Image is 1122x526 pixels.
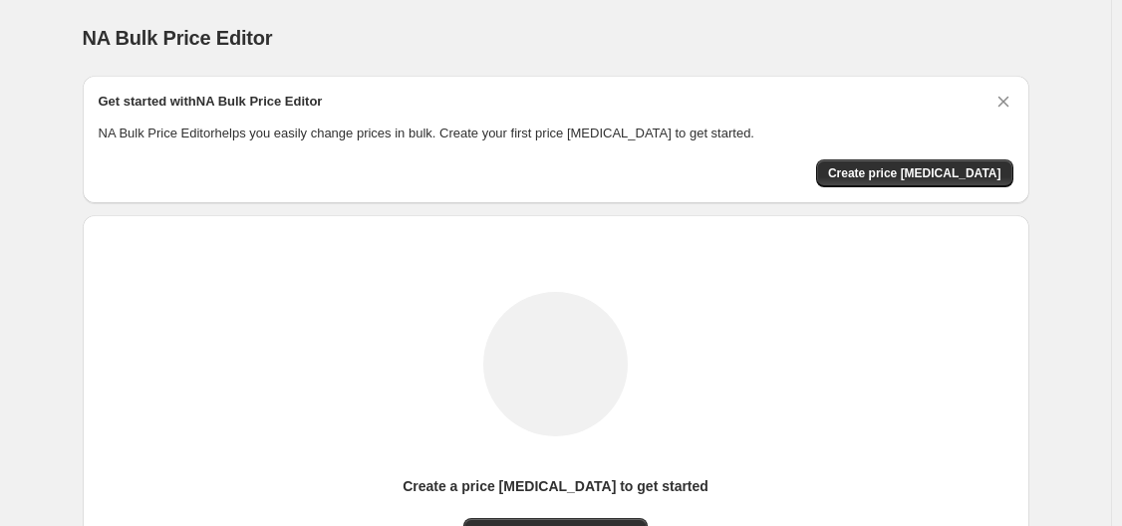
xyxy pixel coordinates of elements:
h2: Get started with NA Bulk Price Editor [99,92,323,112]
p: Create a price [MEDICAL_DATA] to get started [403,476,708,496]
span: Create price [MEDICAL_DATA] [828,165,1001,181]
button: Dismiss card [993,92,1013,112]
button: Create price change job [816,159,1013,187]
p: NA Bulk Price Editor helps you easily change prices in bulk. Create your first price [MEDICAL_DAT... [99,124,1013,143]
span: NA Bulk Price Editor [83,27,273,49]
